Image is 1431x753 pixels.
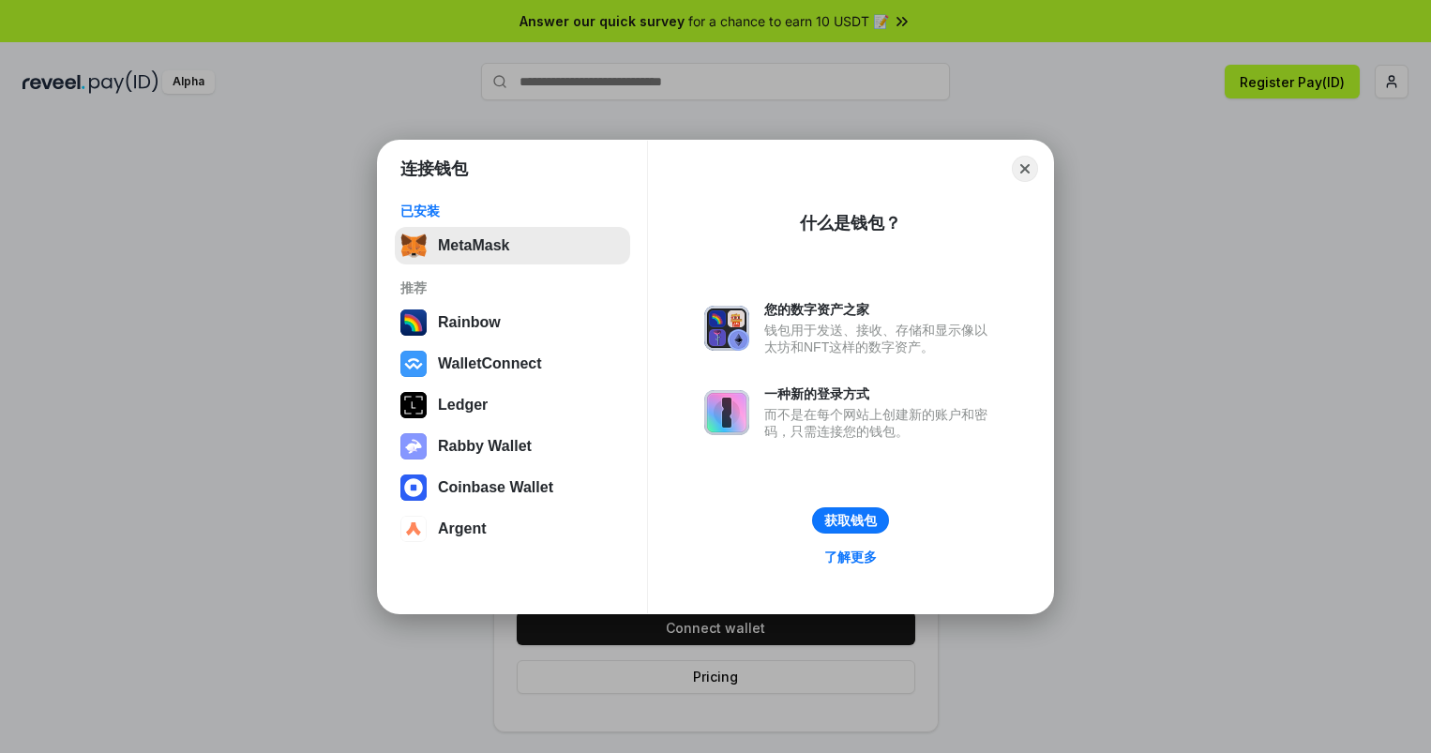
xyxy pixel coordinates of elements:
div: 钱包用于发送、接收、存储和显示像以太坊和NFT这样的数字资产。 [764,322,997,355]
button: Ledger [395,386,630,424]
div: 了解更多 [824,549,877,565]
h1: 连接钱包 [400,158,468,180]
button: WalletConnect [395,345,630,383]
img: svg+xml,%3Csvg%20width%3D%2228%22%20height%3D%2228%22%20viewBox%3D%220%200%2028%2028%22%20fill%3D... [400,351,427,377]
div: Ledger [438,397,488,414]
button: Coinbase Wallet [395,469,630,506]
img: svg+xml,%3Csvg%20xmlns%3D%22http%3A%2F%2Fwww.w3.org%2F2000%2Fsvg%22%20fill%3D%22none%22%20viewBox... [704,306,749,351]
div: 获取钱包 [824,512,877,529]
div: Rabby Wallet [438,438,532,455]
button: 获取钱包 [812,507,889,534]
div: 您的数字资产之家 [764,301,997,318]
div: Argent [438,520,487,537]
img: svg+xml,%3Csvg%20fill%3D%22none%22%20height%3D%2233%22%20viewBox%3D%220%200%2035%2033%22%20width%... [400,233,427,259]
img: svg+xml,%3Csvg%20xmlns%3D%22http%3A%2F%2Fwww.w3.org%2F2000%2Fsvg%22%20width%3D%2228%22%20height%3... [400,392,427,418]
button: Rabby Wallet [395,428,630,465]
button: Close [1012,156,1038,182]
button: Argent [395,510,630,548]
img: svg+xml,%3Csvg%20xmlns%3D%22http%3A%2F%2Fwww.w3.org%2F2000%2Fsvg%22%20fill%3D%22none%22%20viewBox... [400,433,427,459]
div: 而不是在每个网站上创建新的账户和密码，只需连接您的钱包。 [764,406,997,440]
a: 了解更多 [813,545,888,569]
img: svg+xml,%3Csvg%20width%3D%22120%22%20height%3D%22120%22%20viewBox%3D%220%200%20120%20120%22%20fil... [400,309,427,336]
div: Rainbow [438,314,501,331]
div: Coinbase Wallet [438,479,553,496]
img: svg+xml,%3Csvg%20width%3D%2228%22%20height%3D%2228%22%20viewBox%3D%220%200%2028%2028%22%20fill%3D... [400,516,427,542]
img: svg+xml,%3Csvg%20width%3D%2228%22%20height%3D%2228%22%20viewBox%3D%220%200%2028%2028%22%20fill%3D... [400,474,427,501]
button: MetaMask [395,227,630,264]
div: 推荐 [400,279,625,296]
div: MetaMask [438,237,509,254]
img: svg+xml,%3Csvg%20xmlns%3D%22http%3A%2F%2Fwww.w3.org%2F2000%2Fsvg%22%20fill%3D%22none%22%20viewBox... [704,390,749,435]
div: WalletConnect [438,355,542,372]
div: 已安装 [400,203,625,219]
button: Rainbow [395,304,630,341]
div: 什么是钱包？ [800,212,901,234]
div: 一种新的登录方式 [764,385,997,402]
